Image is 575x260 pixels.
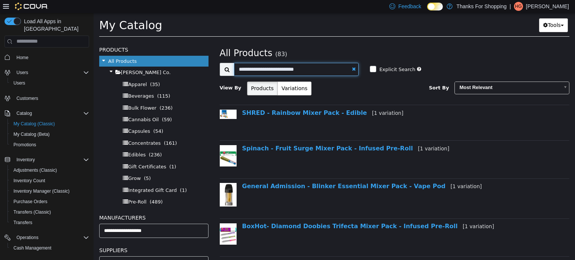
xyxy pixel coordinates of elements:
[10,218,35,227] a: Transfers
[34,115,57,121] span: Capsules
[10,119,58,128] a: My Catalog (Classic)
[1,155,92,165] button: Inventory
[7,186,92,196] button: Inventory Manager (Classic)
[10,208,54,217] a: Transfers (Classic)
[10,166,89,175] span: Adjustments (Classic)
[7,196,92,207] button: Purchase Orders
[16,70,28,76] span: Users
[15,3,48,10] img: Cova
[13,53,31,62] a: Home
[1,93,92,104] button: Customers
[6,32,115,41] h5: Products
[6,6,69,19] span: My Catalog
[60,115,70,121] span: (54)
[16,55,28,61] span: Home
[7,217,92,228] button: Transfers
[10,187,73,196] a: Inventory Manager (Classic)
[7,175,92,186] button: Inventory Count
[153,68,184,82] button: Products
[13,142,36,148] span: Promotions
[16,157,35,163] span: Inventory
[15,45,43,51] span: All Products
[7,129,92,140] button: My Catalog (Beta)
[34,174,83,180] span: Integrated Gift Card
[7,165,92,175] button: Adjustments (Classic)
[13,155,89,164] span: Inventory
[34,80,60,86] span: Beverages
[361,69,466,80] span: Most Relevant
[16,235,39,241] span: Operations
[13,199,48,205] span: Purchase Orders
[13,233,42,242] button: Operations
[1,67,92,78] button: Users
[13,245,51,251] span: Cash Management
[34,162,47,168] span: Grow
[10,140,39,149] a: Promotions
[514,2,523,11] div: H Griffin
[16,95,38,101] span: Customers
[6,233,115,242] h5: Suppliers
[509,2,511,11] p: |
[86,174,93,180] span: (1)
[10,176,89,185] span: Inventory Count
[13,220,32,226] span: Transfers
[126,210,143,232] img: 150
[126,97,143,106] img: 150
[7,140,92,150] button: Promotions
[50,162,57,168] span: (5)
[182,38,194,45] small: (83)
[10,166,60,175] a: Adjustments (Classic)
[13,94,89,103] span: Customers
[445,5,474,19] button: Tools
[284,53,322,60] label: Explicit Search
[126,35,179,45] span: All Products
[13,178,45,184] span: Inventory Count
[13,167,57,173] span: Adjustments (Classic)
[13,121,55,127] span: My Catalog (Classic)
[7,207,92,217] button: Transfers (Classic)
[13,80,25,86] span: Users
[34,186,53,192] span: Pre-Roll
[149,96,310,103] a: SHRED - Rainbow Mixer Pack - Edible[1 variation]
[10,130,53,139] a: My Catalog (Beta)
[34,68,53,74] span: Apparel
[13,94,41,103] a: Customers
[27,56,77,62] span: [PERSON_NAME] Co.
[13,109,89,118] span: Catalog
[13,68,31,77] button: Users
[10,197,89,206] span: Purchase Orders
[10,140,89,149] span: Promotions
[34,104,65,109] span: Cannabis Oil
[6,200,115,209] h5: Manufacturers
[126,72,148,77] span: View By
[16,110,32,116] span: Catalog
[10,176,48,185] a: Inventory Count
[184,68,218,82] button: Variations
[21,18,89,33] span: Load All Apps in [GEOGRAPHIC_DATA]
[34,127,67,133] span: Concentrates
[34,151,73,156] span: Gift Certificates
[149,209,401,217] a: BoxHot- Diamond Doobies Trifecta Mixer Pack - Infused Pre-Roll[1 variation]
[279,97,310,103] small: [1 variation]
[1,108,92,119] button: Catalog
[10,79,89,88] span: Users
[10,130,89,139] span: My Catalog (Beta)
[57,68,67,74] span: (35)
[13,209,51,215] span: Transfers (Classic)
[526,2,569,11] p: [PERSON_NAME]
[13,188,70,194] span: Inventory Manager (Classic)
[149,132,356,139] a: Spinach - Fruit Surge Mixer Pack - Infused Pre-Roll[1 variation]
[64,80,77,86] span: (115)
[13,233,89,242] span: Operations
[34,92,63,98] span: Bulk Flower
[10,79,28,88] a: Users
[76,151,82,156] span: (1)
[66,92,79,98] span: (236)
[325,132,356,138] small: [1 variation]
[335,72,356,77] span: Sort By
[1,52,92,63] button: Home
[13,155,38,164] button: Inventory
[70,127,83,133] span: (161)
[126,132,143,153] img: 150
